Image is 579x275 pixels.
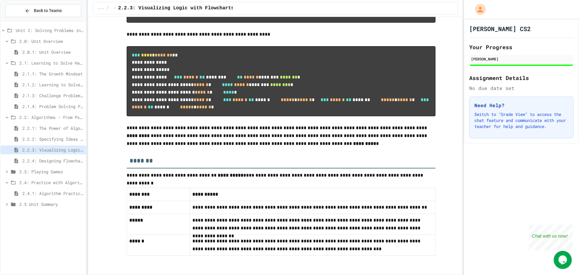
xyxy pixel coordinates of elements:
[118,5,234,12] span: 2.2.3: Visualizing Logic with Flowcharts
[19,38,84,44] span: 2.0: Unit Overview
[474,102,568,109] h3: Need Help?
[22,82,84,88] span: 2.1.2: Learning to Solve Hard Problems
[469,2,487,16] div: My Account
[22,136,84,142] span: 2.2.2: Specifying Ideas with Pseudocode
[16,27,84,34] span: Unit 2: Solving Problems in Computer Science
[22,103,84,110] span: 2.1.4: Problem Solving Practice
[106,6,109,11] span: /
[469,24,531,33] h1: [PERSON_NAME] CS2
[554,251,573,269] iframe: chat widget
[469,74,574,82] h2: Assignment Details
[19,179,84,186] span: 2.4: Practice with Algorithms
[22,92,84,99] span: 2.1.3: Challenge Problem - The Bridge
[22,190,84,197] span: 2.4.1: Algorithm Practice Exercises
[474,111,568,130] p: Switch to "Grade View" to access the chat feature and communicate with your teacher for help and ...
[22,49,84,55] span: 2.0.1: Unit Overview
[22,158,84,164] span: 2.2.4: Designing Flowcharts
[19,114,84,120] span: 2.2: Algorithms - from Pseudocode to Flowcharts
[529,225,573,250] iframe: chat widget
[34,8,62,14] span: Back to Teams
[469,43,574,51] h2: Your Progress
[469,85,574,92] div: No due date set
[5,4,81,17] button: Back to Teams
[19,201,84,207] span: 2.5 Unit Summary
[19,168,84,175] span: 2.3: Playing Games
[19,60,84,66] span: 2.1: Learning to Solve Hard Problems
[22,125,84,131] span: 2.2.1: The Power of Algorithms
[471,56,572,62] div: [PERSON_NAME]
[22,71,84,77] span: 2.1.1: The Growth Mindset
[98,6,104,11] span: ...
[22,147,84,153] span: 2.2.3: Visualizing Logic with Flowcharts
[114,6,116,11] span: /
